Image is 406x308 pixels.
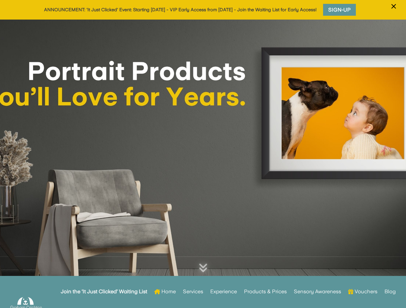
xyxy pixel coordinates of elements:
[321,2,357,17] a: Sign-Up
[61,279,147,304] a: Join the ‘It Just Clicked’ Waiting List
[61,289,147,294] strong: Join the ‘It Just Clicked’ Waiting List
[294,279,341,304] a: Sensory Awareness
[348,279,377,304] a: Vouchers
[244,279,287,304] a: Products & Prices
[210,279,237,304] a: Experience
[154,279,176,304] a: Home
[44,7,317,12] a: ANNOUNCEMENT: 'It Just Clicked' Event: Starting [DATE] - VIP Early Access from [DATE] - Join the ...
[384,279,396,304] a: Blog
[391,0,397,13] span: ×
[183,279,203,304] a: Services
[388,1,400,20] button: ×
